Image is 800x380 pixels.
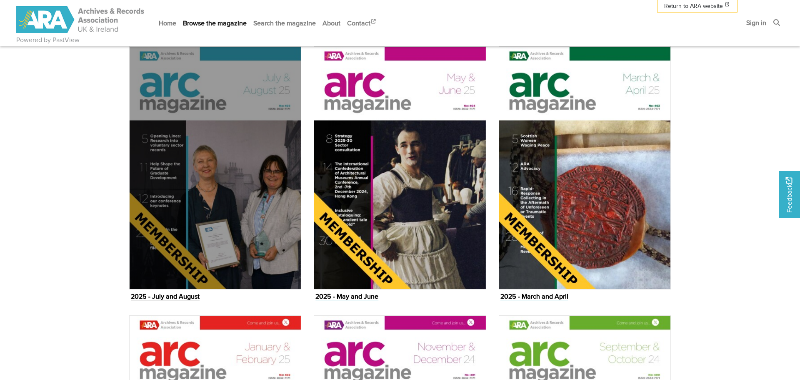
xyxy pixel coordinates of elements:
[779,171,800,218] a: Would you like to provide feedback?
[319,12,344,34] a: About
[314,46,486,303] a: 2025 - May and June 2025 - May and June
[129,46,301,289] img: 2025 - July and August
[16,6,145,33] img: ARA - ARC Magazine | Powered by PastView
[129,46,301,303] a: 2025 - July and August 2025 - July and August
[492,46,677,315] div: Issue
[250,12,319,34] a: Search the magazine
[180,12,250,34] a: Browse the magazine
[307,46,492,315] div: Issue
[743,12,770,34] a: Sign in
[499,46,671,303] a: 2025 - March and April 2025 - March and April
[664,2,723,10] span: Return to ARA website
[155,12,180,34] a: Home
[16,2,145,38] a: ARA - ARC Magazine | Powered by PastView logo
[784,177,794,212] span: Feedback
[314,46,486,289] img: 2025 - May and June
[16,35,80,45] a: Powered by PastView
[344,12,380,34] a: Contact
[499,46,671,289] img: 2025 - March and April
[123,46,307,315] div: Issue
